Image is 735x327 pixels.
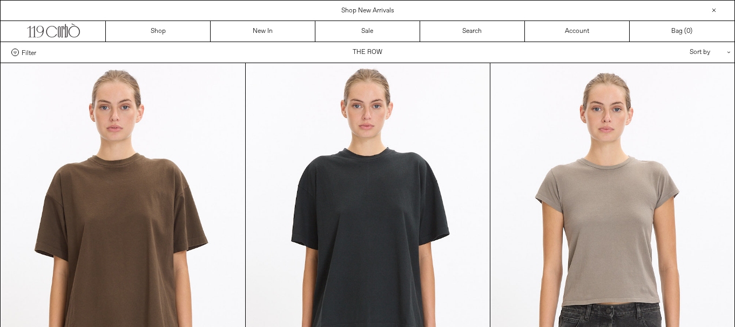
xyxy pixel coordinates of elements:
a: Sale [315,21,420,42]
span: Filter [22,49,36,56]
a: Shop [106,21,211,42]
a: Search [420,21,525,42]
a: New In [211,21,315,42]
div: Sort by [626,42,724,63]
span: ) [686,26,692,36]
span: 0 [686,27,690,36]
a: Shop New Arrivals [341,6,394,15]
a: Bag () [630,21,734,42]
a: Account [525,21,630,42]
